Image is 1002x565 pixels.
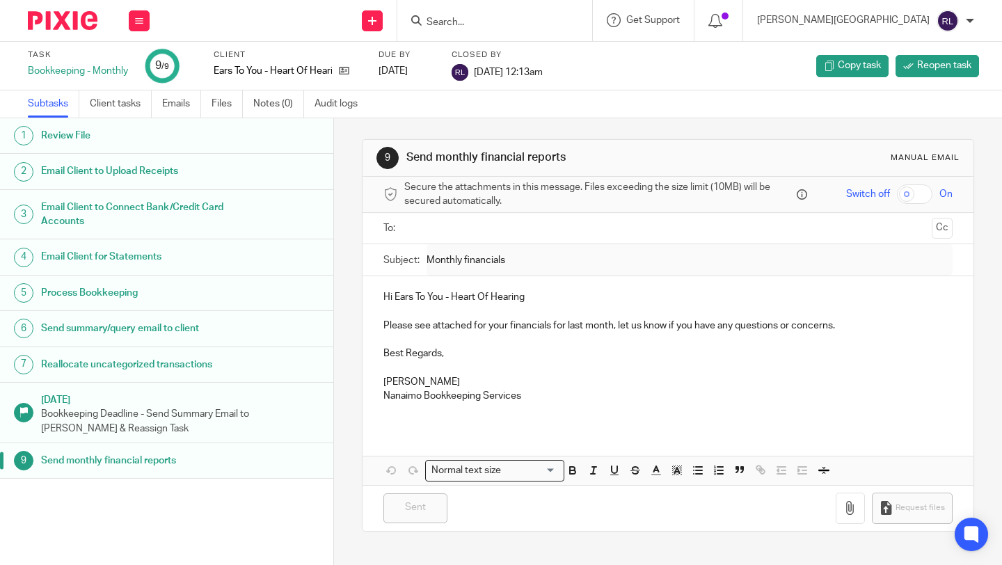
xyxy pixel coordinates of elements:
a: Emails [162,90,201,118]
span: On [939,187,953,201]
a: Reopen task [896,55,979,77]
small: /9 [161,63,169,70]
h1: Send summary/query email to client [41,318,227,339]
a: Client tasks [90,90,152,118]
span: [DATE] 12:13am [474,67,543,77]
div: 7 [14,355,33,374]
input: Search for option [506,463,556,478]
span: Get Support [626,15,680,25]
p: [PERSON_NAME][GEOGRAPHIC_DATA] [757,13,930,27]
h1: Email Client to Upload Receipts [41,161,227,182]
p: Please see attached for your financials for last month, let us know if you have any questions or ... [383,319,953,333]
a: Subtasks [28,90,79,118]
div: 9 [155,58,169,74]
div: [DATE] [379,64,434,78]
input: Sent [383,493,447,523]
div: 5 [14,283,33,303]
h1: Process Bookkeeping [41,282,227,303]
label: Closed by [452,49,543,61]
h1: Email Client for Statements [41,246,227,267]
p: [PERSON_NAME] [383,375,953,389]
div: 3 [14,205,33,224]
button: Request files [872,493,953,524]
img: svg%3E [452,64,468,81]
label: Due by [379,49,434,61]
div: 9 [14,451,33,470]
div: 6 [14,319,33,338]
div: 1 [14,126,33,145]
h1: Reallocate uncategorized transactions [41,354,227,375]
span: Request files [896,502,945,514]
img: Pixie [28,11,97,30]
input: Search [425,17,550,29]
span: Reopen task [917,58,971,72]
button: Cc [932,218,953,239]
div: 9 [376,147,399,169]
div: Search for option [425,460,564,482]
p: Hi Ears To You - Heart Of Hearing [383,290,953,304]
a: Files [212,90,243,118]
label: To: [383,221,399,235]
span: Normal text size [429,463,504,478]
label: Subject: [383,253,420,267]
p: Ears To You - Heart Of Hearing [214,64,332,78]
label: Client [214,49,361,61]
label: Task [28,49,128,61]
span: Secure the attachments in this message. Files exceeding the size limit (10MB) will be secured aut... [404,180,793,209]
a: Audit logs [315,90,368,118]
div: 2 [14,162,33,182]
h1: [DATE] [41,390,319,407]
a: Notes (0) [253,90,304,118]
div: 4 [14,248,33,267]
h1: Send monthly financial reports [406,150,698,165]
p: Bookkeeping Deadline - Send Summary Email to [PERSON_NAME] & Reassign Task [41,407,319,436]
p: Best Regards, [383,347,953,360]
p: Nanaimo Bookkeeping Services [383,389,953,403]
div: Manual email [891,152,960,164]
div: Bookkeeping - Monthly [28,64,128,78]
span: Switch off [846,187,890,201]
img: svg%3E [937,10,959,32]
h1: Send monthly financial reports [41,450,227,471]
a: Copy task [816,55,889,77]
h1: Review File [41,125,227,146]
span: Copy task [838,58,881,72]
h1: Email Client to Connect Bank/Credit Card Accounts [41,197,227,232]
